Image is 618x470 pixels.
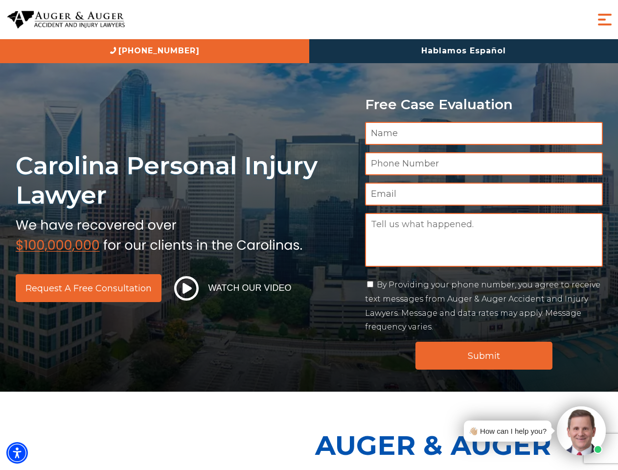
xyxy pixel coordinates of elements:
[415,342,552,370] input: Submit
[25,284,152,293] span: Request a Free Consultation
[365,97,603,112] p: Free Case Evaluation
[16,215,302,252] img: sub text
[315,421,613,470] p: Auger & Auger
[595,10,615,29] button: Menu
[365,183,603,206] input: Email
[557,406,606,455] img: Intaker widget Avatar
[365,152,603,175] input: Phone Number
[469,424,547,438] div: 👋🏼 How can I help you?
[7,11,125,29] img: Auger & Auger Accident and Injury Lawyers Logo
[16,274,161,302] a: Request a Free Consultation
[365,122,603,145] input: Name
[16,151,353,210] h1: Carolina Personal Injury Lawyer
[171,276,295,301] button: Watch Our Video
[365,280,600,331] label: By Providing your phone number, you agree to receive text messages from Auger & Auger Accident an...
[6,442,28,464] div: Accessibility Menu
